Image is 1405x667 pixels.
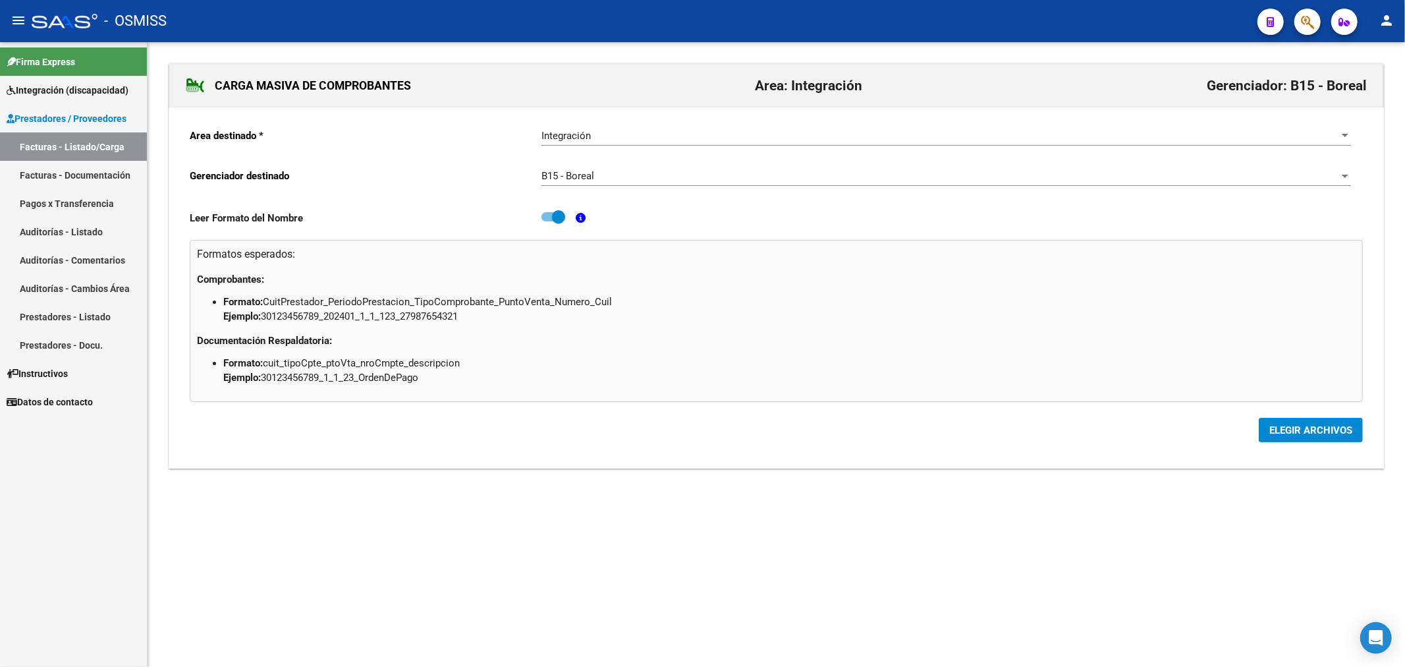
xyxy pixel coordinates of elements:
[104,7,167,36] span: - OSMISS
[197,247,1356,262] h4: Formatos esperados:
[541,130,591,142] span: Integración
[1259,418,1363,442] button: ELEGIR ARCHIVOS
[197,274,264,285] strong: Comprobantes:
[223,357,263,369] strong: Formato:
[7,111,126,126] span: Prestadores / Proveedores
[190,211,541,225] p: Leer Formato del Nombre
[197,335,332,347] strong: Documentación Respaldatoria:
[7,55,75,69] span: Firma Express
[1207,73,1367,98] h2: Gerenciador: B15 - Boreal
[190,129,541,143] p: Area destinado *
[7,83,128,98] span: Integración (discapacidad)
[223,310,261,322] strong: Ejemplo:
[223,372,261,384] strong: Ejemplo:
[223,295,1356,324] li: CuitPrestador_PeriodoPrestacion_TipoComprobante_PuntoVenta_Numero_Cuil 30123456789_202401_1_1_123...
[186,75,411,96] h1: CARGA MASIVA DE COMPROBANTES
[11,13,26,28] mat-icon: menu
[1269,424,1352,436] span: ELEGIR ARCHIVOS
[1360,622,1392,654] div: Open Intercom Messenger
[223,296,263,308] strong: Formato:
[7,395,93,409] span: Datos de contacto
[190,169,541,183] p: Gerenciador destinado
[541,170,594,182] span: B15 - Boreal
[223,356,1356,385] li: cuit_tipoCpte_ptoVta_nroCmpte_descripcion 30123456789_1_1_23_OrdenDePago
[1379,13,1394,28] mat-icon: person
[7,366,68,381] span: Instructivos
[756,73,863,98] h2: Area: Integración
